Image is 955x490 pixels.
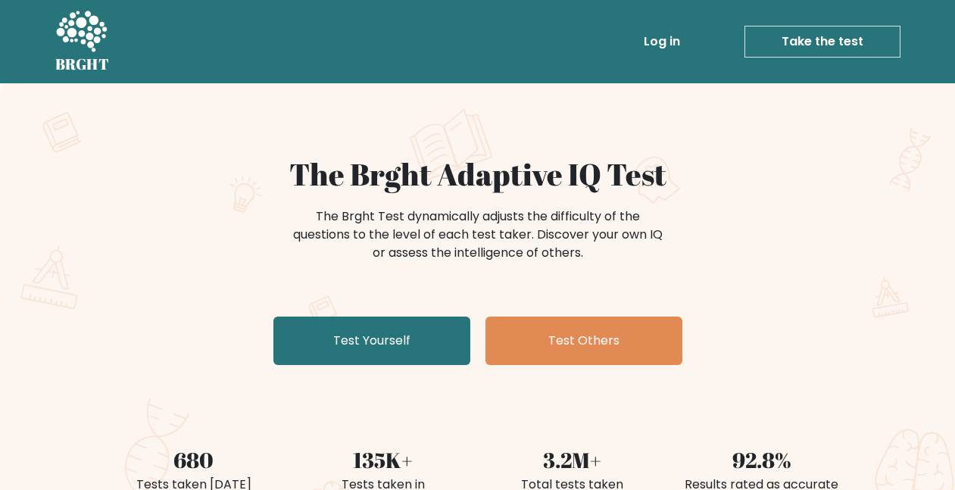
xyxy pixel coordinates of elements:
[485,317,682,365] a: Test Others
[638,27,686,57] a: Log in
[55,6,110,77] a: BRGHT
[676,444,847,476] div: 92.8%
[273,317,470,365] a: Test Yourself
[298,444,469,476] div: 135K+
[744,26,900,58] a: Take the test
[108,444,279,476] div: 680
[55,55,110,73] h5: BRGHT
[108,156,847,192] h1: The Brght Adaptive IQ Test
[289,208,667,262] div: The Brght Test dynamically adjusts the difficulty of the questions to the level of each test take...
[487,444,658,476] div: 3.2M+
